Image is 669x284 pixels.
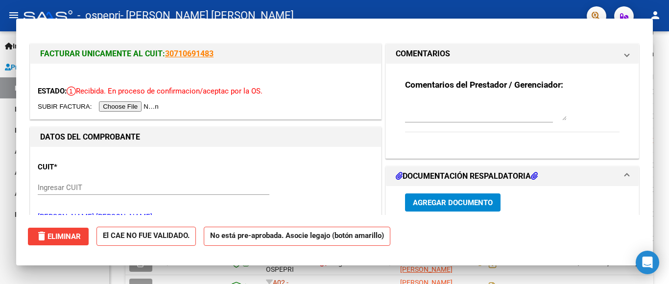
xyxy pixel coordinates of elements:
strong: DATOS DEL COMPROBANTE [40,132,140,142]
mat-icon: menu [8,9,20,21]
strong: El CAE NO FUE VALIDADO. [96,227,196,246]
span: - ospepri [77,5,120,26]
span: FACTURAR UNICAMENTE AL CUIT: [40,49,165,58]
mat-expansion-panel-header: COMENTARIOS [386,44,639,64]
button: Eliminar [28,228,89,245]
strong: Comentarios del Prestador / Gerenciador: [405,80,563,90]
mat-icon: person [649,9,661,21]
strong: Factura B: 4 - 1517 [499,259,558,267]
h1: DOCUMENTACIÓN RESPALDATORIA [396,170,538,182]
span: Prestadores / Proveedores [5,62,94,72]
button: Agregar Documento [405,193,501,212]
p: [PERSON_NAME] [PERSON_NAME] [38,212,374,223]
a: 30710691483 [165,49,214,58]
span: - [PERSON_NAME] [PERSON_NAME] [120,5,294,26]
h1: COMENTARIOS [396,48,450,60]
span: Agregar Documento [413,198,493,207]
span: ESTADO: [38,87,67,95]
span: Inicio [5,41,30,51]
strong: No está pre-aprobada. Asocie legajo (botón amarillo) [204,227,390,246]
div: COMENTARIOS [386,64,639,158]
mat-icon: delete [36,230,48,242]
mat-expansion-panel-header: DOCUMENTACIÓN RESPALDATORIA [386,166,639,186]
span: Eliminar [36,232,81,241]
div: Open Intercom Messenger [636,251,659,274]
p: CUIT [38,162,139,173]
span: Recibida. En proceso de confirmacion/aceptac por la OS. [67,87,263,95]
